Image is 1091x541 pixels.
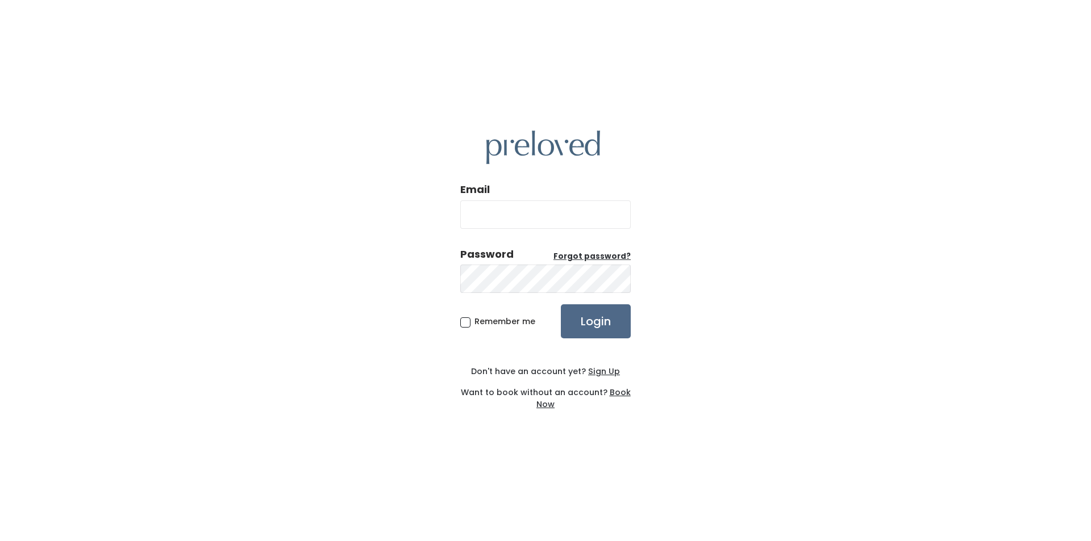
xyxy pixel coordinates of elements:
input: Login [561,304,631,338]
img: preloved logo [486,131,600,164]
div: Want to book without an account? [460,378,631,410]
div: Password [460,247,514,262]
div: Don't have an account yet? [460,366,631,378]
span: Remember me [474,316,535,327]
a: Forgot password? [553,251,631,262]
label: Email [460,182,490,197]
a: Book Now [536,387,631,410]
a: Sign Up [586,366,620,377]
u: Sign Up [588,366,620,377]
